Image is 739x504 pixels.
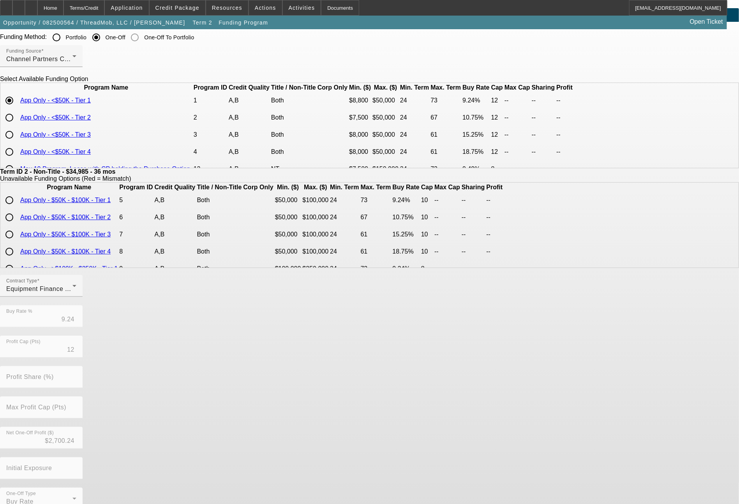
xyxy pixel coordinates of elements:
[20,166,192,172] a: Max 10 Program. Lease with CP holding the Purchase Option.
[434,183,460,191] th: Max Cap
[486,226,503,243] td: --
[504,161,531,177] td: --
[190,16,215,30] button: Term 2
[504,144,531,160] td: --
[193,92,228,109] td: 1
[400,84,429,92] th: Min. Term
[217,16,270,30] button: Funding Program
[360,261,392,277] td: 73
[360,192,392,208] td: 73
[392,209,420,226] td: 10.75%
[6,491,36,496] mat-label: One-Off Type
[504,84,531,92] th: Max Cap
[491,161,503,177] td: 8
[461,261,485,277] td: --
[111,5,143,11] span: Application
[430,92,461,109] td: 73
[531,84,556,92] th: Sharing
[197,192,242,208] td: Both
[84,175,129,182] span: Red = Mismatch
[430,127,461,143] td: 61
[461,192,485,208] td: --
[154,209,196,226] td: A,B
[197,261,242,277] td: Both
[193,144,228,160] td: 4
[430,144,461,160] td: 61
[392,243,420,260] td: 18.75%
[491,84,503,92] th: Cap
[392,183,420,191] th: Buy Rate
[20,248,111,255] a: App Only - $50K - $100K - Tier 4
[228,92,270,109] td: A,B
[20,97,91,104] a: App Only - <$50K - Tier 1
[531,109,556,126] td: --
[349,161,371,177] td: $7,500
[283,0,321,15] button: Activities
[421,183,433,191] th: Cap
[491,144,503,160] td: 12
[20,148,91,155] a: App Only - <$50K - Tier 4
[462,84,490,92] th: Buy Rate
[105,0,148,15] button: Application
[249,0,282,15] button: Actions
[531,161,556,177] td: --
[20,231,111,238] a: App Only - $50K - $100K - Tier 3
[64,33,87,41] label: Portfolio
[330,261,359,277] td: 24
[155,5,199,11] span: Credit Package
[462,127,490,143] td: 15.25%
[330,183,359,191] th: Min. Term
[20,84,192,92] th: Program Name
[430,109,461,126] td: 67
[360,209,392,226] td: 67
[392,261,420,277] td: 9.24%
[349,144,371,160] td: $8,000
[6,430,54,435] mat-label: Net One-Off Profit ($)
[434,226,460,243] td: --
[317,84,348,92] th: Corp Only
[486,243,503,260] td: --
[430,84,461,92] th: Max. Term
[491,92,503,109] td: 12
[531,127,556,143] td: --
[556,84,573,92] th: Profit
[271,92,316,109] td: Both
[330,209,359,226] td: 24
[302,183,329,191] th: Max. ($)
[330,243,359,260] td: 24
[486,209,503,226] td: --
[462,109,490,126] td: 10.75%
[531,144,556,160] td: --
[119,226,153,243] td: 7
[119,243,153,260] td: 8
[20,197,111,203] a: App Only - $50K - $100K - Tier 1
[434,261,460,277] td: --
[6,339,41,344] mat-label: Profit Cap (Pts)
[197,209,242,226] td: Both
[271,109,316,126] td: Both
[400,161,429,177] td: 24
[243,183,273,191] th: Corp Only
[372,161,399,177] td: $150,000
[421,261,433,277] td: 8
[434,243,460,260] td: --
[271,127,316,143] td: Both
[275,243,302,260] td: $50,000
[154,192,196,208] td: A,B
[20,183,118,191] th: Program Name
[275,192,302,208] td: $50,000
[197,183,242,191] th: Title / Non-Title
[372,84,399,92] th: Max. ($)
[430,161,461,177] td: 73
[275,183,302,191] th: Min. ($)
[228,84,270,92] th: Credit Quality
[461,209,485,226] td: --
[206,0,248,15] button: Resources
[360,226,392,243] td: 61
[330,226,359,243] td: 24
[421,192,433,208] td: 10
[461,183,485,191] th: Sharing
[197,243,242,260] td: Both
[462,161,490,177] td: 9.49%
[193,19,212,26] span: Term 2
